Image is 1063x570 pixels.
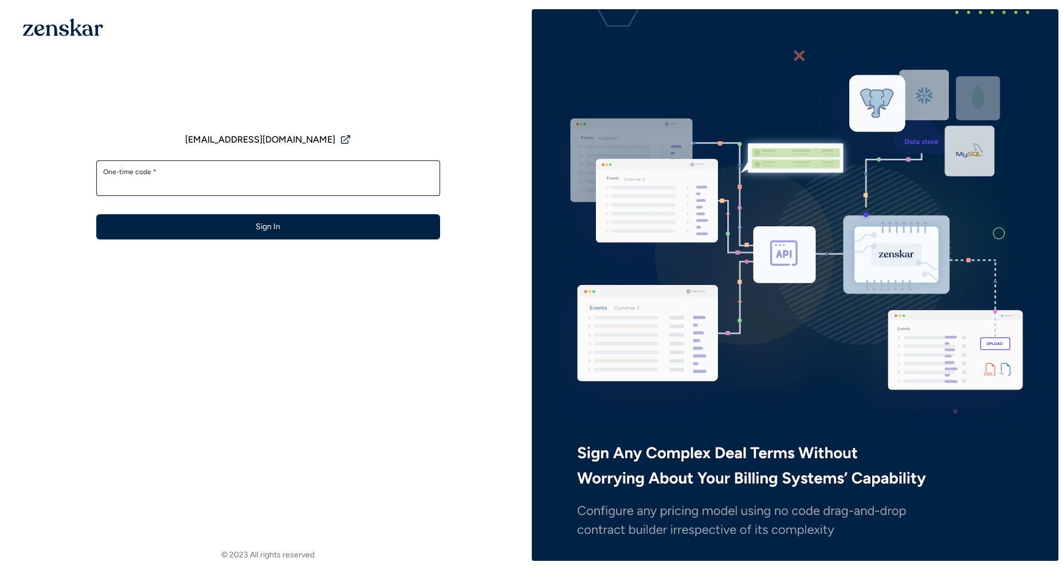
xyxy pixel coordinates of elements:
img: 1OGAJ2xQqyY4LXKgY66KYq0eOWRCkrZdAb3gUhuVAqdWPZE9SRJmCz+oDMSn4zDLXe31Ii730ItAGKgCKgCCgCikA4Av8PJUP... [23,18,103,36]
footer: © 2023 All rights reserved [5,549,532,561]
span: [EMAIL_ADDRESS][DOMAIN_NAME] [185,133,335,147]
button: Sign In [96,214,440,239]
label: One-time code * [103,167,433,176]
